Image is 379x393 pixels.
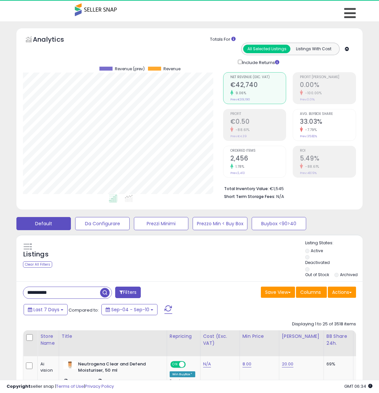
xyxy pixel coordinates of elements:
[276,193,284,200] span: N/A
[300,171,317,175] small: Prev: 48.19%
[340,272,358,277] label: Archived
[185,362,195,367] span: OFF
[230,118,286,127] h2: €0.50
[16,217,71,230] button: Default
[40,333,56,347] div: Store Name
[282,333,321,340] div: [PERSON_NAME]
[290,45,337,53] button: Listings With Cost
[193,217,247,230] button: Prezzo Min < Buy Box
[305,240,363,246] p: Listing States:
[233,91,246,96] small: 9.06%
[23,250,49,259] h5: Listings
[78,361,158,375] b: Neutrogena Clear and Defend Moisturiser, 50 ml
[63,361,162,392] div: ASIN:
[111,306,149,313] span: Sep-04 - Sep-10
[282,361,294,367] a: 20.00
[203,333,237,347] div: Cost (Exc. VAT)
[230,112,286,116] span: Profit
[101,304,158,315] button: Sep-04 - Sep-10
[77,379,95,384] a: B071XFFTF1
[7,383,31,389] strong: Copyright
[7,383,114,390] div: seller snap | |
[303,127,317,132] small: -7.79%
[300,155,356,164] h2: 5.49%
[63,361,76,369] img: 211CSyRP62L._SL40_.jpg
[305,272,329,277] label: Out of Stock
[230,155,286,164] h2: 2,456
[230,171,245,175] small: Prev: 2,413
[210,36,358,43] div: Totals For
[233,58,287,66] div: Include Returns
[62,333,164,340] div: Title
[230,134,247,138] small: Prev: €4.39
[170,371,195,377] div: Win BuyBox *
[69,307,99,313] span: Compared to:
[33,306,59,313] span: Last 7 Days
[24,304,68,315] button: Last 7 Days
[300,112,356,116] span: Avg. Buybox Share
[40,361,54,373] div: Ai vision
[203,361,211,367] a: N/A
[300,98,315,101] small: Prev: 0.01%
[243,45,290,53] button: All Selected Listings
[224,184,351,192] li: €1,545
[85,383,114,389] a: Privacy Policy
[233,127,250,132] small: -88.61%
[170,333,198,340] div: Repricing
[300,134,317,138] small: Prev: 35.82%
[75,217,130,230] button: Da Configurare
[261,287,295,298] button: Save View
[326,361,348,367] div: 69%
[163,67,180,71] span: Revenue
[242,333,276,340] div: Min Price
[171,362,179,367] span: ON
[96,379,138,384] span: | SKU: 1O-9UP2-9RP8
[252,217,306,230] button: Buybox <90>40
[326,333,350,347] div: BB Share 24h.
[230,76,286,79] span: Net Revenue (Exc. VAT)
[300,76,356,79] span: Profit [PERSON_NAME]
[292,321,356,327] div: Displaying 1 to 25 of 3518 items
[224,186,269,191] b: Total Inventory Value:
[224,194,275,199] b: Short Term Storage Fees:
[300,149,356,153] span: ROI
[305,260,330,265] label: Deactivated
[296,287,327,298] button: Columns
[230,98,250,101] small: Prev: €39,190
[115,287,141,298] button: Filters
[344,383,372,389] span: 2025-09-18 06:34 GMT
[300,289,321,295] span: Columns
[115,67,145,71] span: Revenue (prev)
[303,164,319,169] small: -88.61%
[230,81,286,90] h2: €42,740
[300,118,356,127] h2: 33.03%
[56,383,84,389] a: Terms of Use
[311,248,323,253] label: Active
[328,287,356,298] button: Actions
[300,81,356,90] h2: 0.00%
[242,361,252,367] a: 8.00
[33,35,77,46] h5: Analytics
[233,164,244,169] small: 1.78%
[303,91,322,96] small: -100.00%
[134,217,188,230] button: Prezzi Minimi
[230,149,286,153] span: Ordered Items
[23,261,52,268] div: Clear All Filters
